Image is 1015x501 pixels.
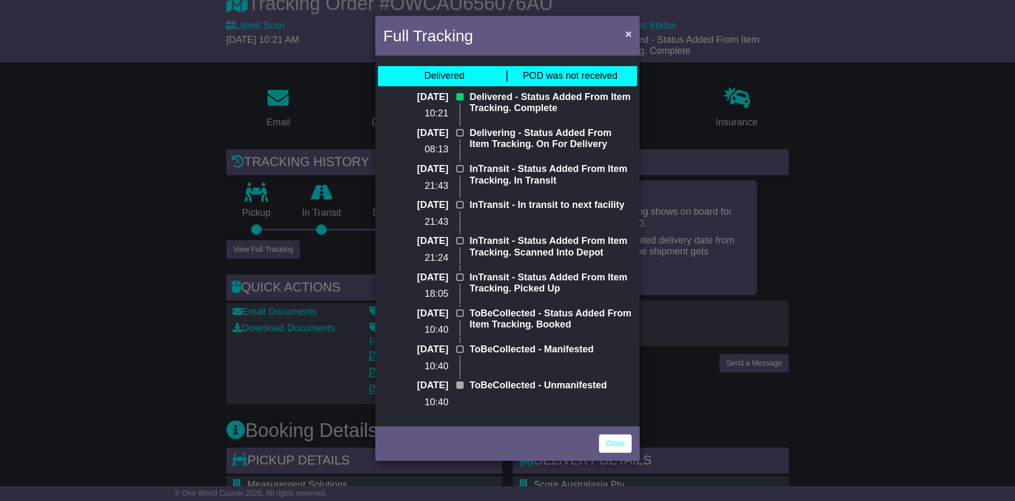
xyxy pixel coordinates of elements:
[383,288,448,300] p: 18:05
[383,252,448,264] p: 21:24
[469,92,632,114] p: Delivered - Status Added From Item Tracking. Complete
[383,24,473,48] h4: Full Tracking
[383,380,448,391] p: [DATE]
[469,272,632,295] p: InTransit - Status Added From Item Tracking. Picked Up
[469,199,632,211] p: InTransit - In transit to next facility
[383,127,448,139] p: [DATE]
[424,70,464,82] div: Delivered
[523,70,617,81] span: POD was not received
[383,235,448,247] p: [DATE]
[383,180,448,192] p: 21:43
[383,344,448,356] p: [DATE]
[469,163,632,186] p: InTransit - Status Added From Item Tracking. In Transit
[469,344,632,356] p: ToBeCollected - Manifested
[383,216,448,228] p: 21:43
[620,23,637,44] button: Close
[383,163,448,175] p: [DATE]
[383,324,448,336] p: 10:40
[469,308,632,331] p: ToBeCollected - Status Added From Item Tracking. Booked
[383,272,448,284] p: [DATE]
[383,199,448,211] p: [DATE]
[383,308,448,320] p: [DATE]
[599,434,632,453] a: Close
[383,108,448,120] p: 10:21
[469,380,632,391] p: ToBeCollected - Unmanifested
[383,144,448,156] p: 08:13
[383,361,448,372] p: 10:40
[469,235,632,258] p: InTransit - Status Added From Item Tracking. Scanned Into Depot
[625,28,632,40] span: ×
[383,92,448,103] p: [DATE]
[469,127,632,150] p: Delivering - Status Added From Item Tracking. On For Delivery
[383,397,448,408] p: 10:40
